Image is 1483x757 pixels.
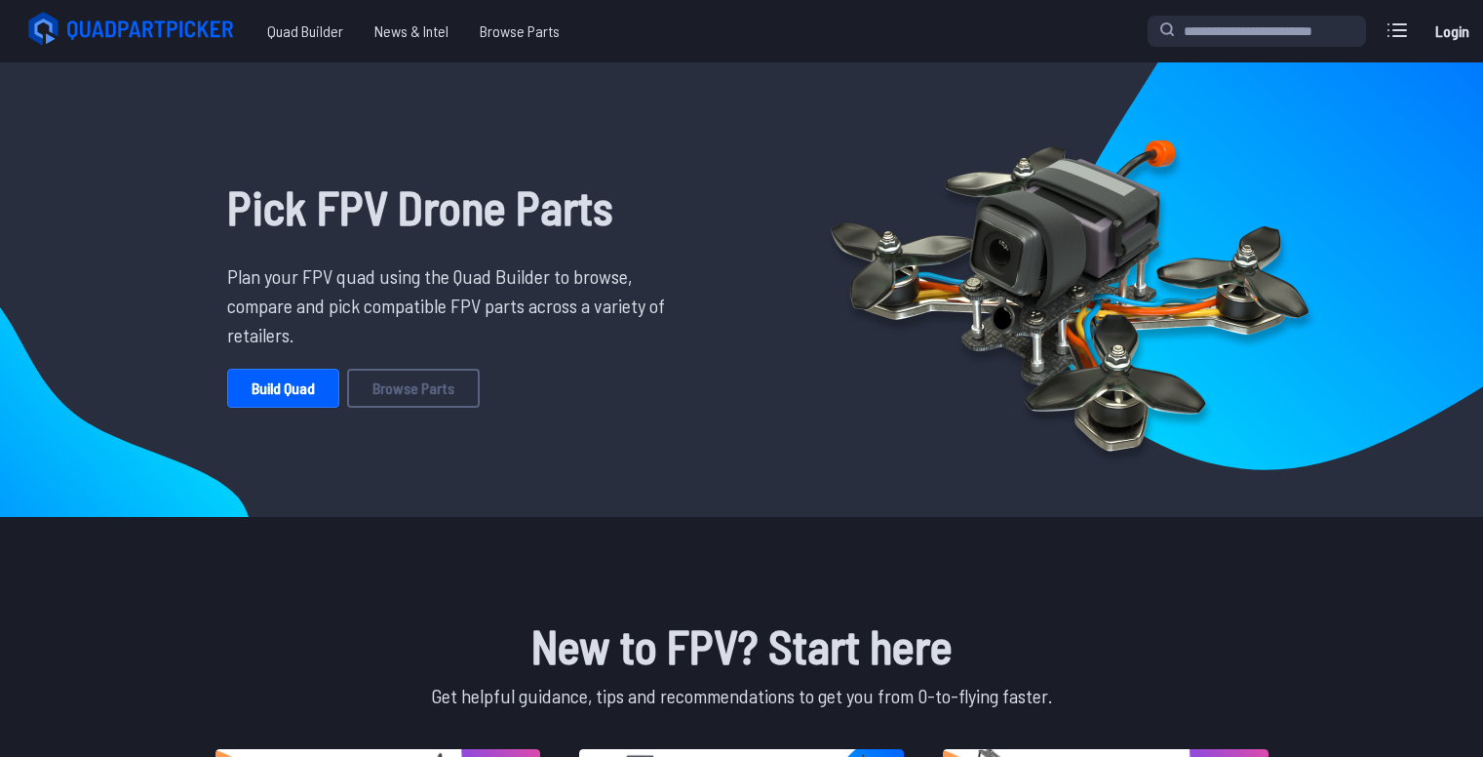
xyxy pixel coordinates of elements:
a: Login [1428,12,1475,51]
a: Build Quad [227,369,339,408]
h1: Pick FPV Drone Parts [227,172,680,242]
h1: New to FPV? Start here [212,611,1272,681]
a: Quad Builder [252,12,359,51]
p: Plan your FPV quad using the Quad Builder to browse, compare and pick compatible FPV parts across... [227,261,680,349]
img: Quadcopter [789,95,1350,485]
a: Browse Parts [347,369,480,408]
a: Browse Parts [464,12,575,51]
p: Get helpful guidance, tips and recommendations to get you from 0-to-flying faster. [212,681,1272,710]
a: News & Intel [359,12,464,51]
